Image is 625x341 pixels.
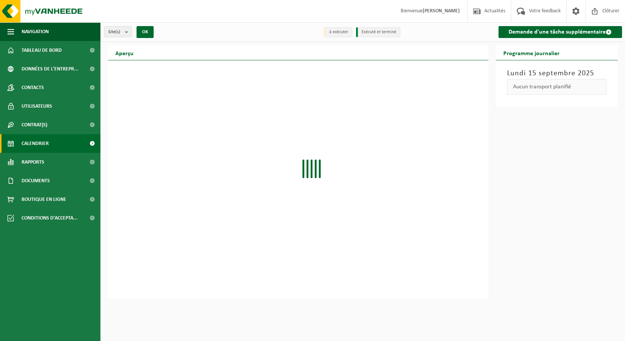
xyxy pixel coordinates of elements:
[104,26,132,37] button: Site(s)
[22,22,49,41] span: Navigation
[507,68,607,79] h3: Lundi 15 septembre 2025
[22,134,49,153] span: Calendrier
[22,97,52,116] span: Utilisateurs
[496,45,567,60] h2: Programme journalier
[137,26,154,38] button: OK
[108,26,122,38] span: Site(s)
[499,26,622,38] a: Demande d'une tâche supplémentaire
[22,78,44,97] span: Contacts
[507,79,607,95] div: Aucun transport planifié
[22,41,62,60] span: Tableau de bord
[22,116,47,134] span: Contrat(s)
[22,60,78,78] span: Données de l'entrepr...
[22,153,44,171] span: Rapports
[22,209,78,227] span: Conditions d'accepta...
[423,8,460,14] strong: [PERSON_NAME]
[22,171,50,190] span: Documents
[22,190,66,209] span: Boutique en ligne
[356,27,400,37] li: Exécuté et terminé
[108,45,141,60] h2: Aperçu
[324,27,352,37] li: à exécuter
